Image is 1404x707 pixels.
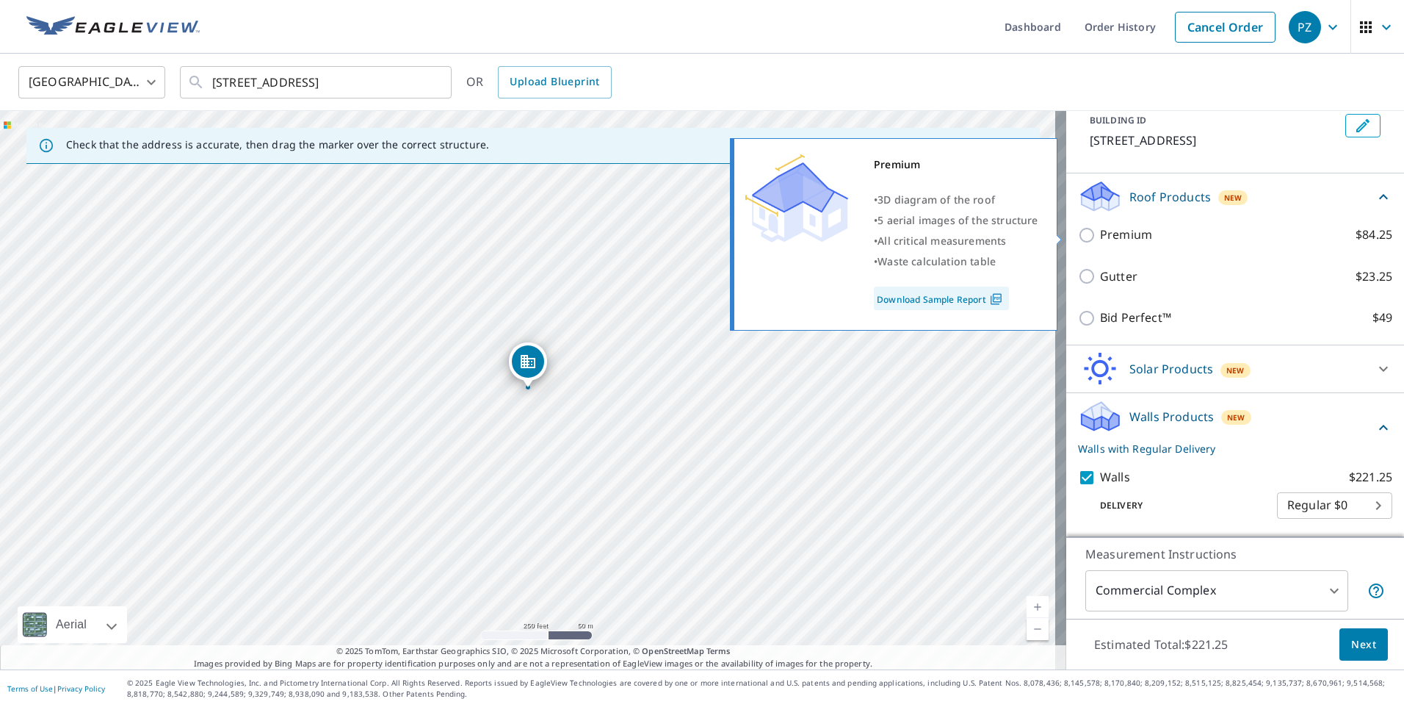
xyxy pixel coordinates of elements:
p: Measurement Instructions [1085,545,1385,563]
p: Walls [1100,468,1130,487]
div: [GEOGRAPHIC_DATA] [18,62,165,103]
div: Dropped pin, building 1, Commercial property, 213 Chelsea Rd Monticello, MN 55362 [509,342,547,388]
img: Pdf Icon [986,293,1006,306]
div: PZ [1289,11,1321,43]
p: $221.25 [1349,468,1392,487]
a: OpenStreetMap [642,645,703,656]
span: Upload Blueprint [510,73,599,91]
p: Premium [1100,226,1152,244]
p: Delivery [1078,499,1277,512]
p: Estimated Total: $221.25 [1082,628,1240,661]
span: All critical measurements [877,234,1006,248]
div: • [874,210,1038,231]
p: Walls Products [1129,408,1214,426]
p: [STREET_ADDRESS] [1090,132,1339,149]
div: Commercial Complex [1085,570,1348,611]
p: Check that the address is accurate, then drag the marker over the correct structure. [66,138,489,151]
span: New [1224,192,1242,204]
div: Solar ProductsNew [1078,351,1392,387]
p: Bid Perfect™ [1100,309,1171,327]
div: Walls ProductsNewWalls with Regular Delivery [1078,399,1392,456]
a: Terms [706,645,731,656]
p: $84.25 [1356,226,1392,244]
a: Upload Blueprint [498,66,611,98]
p: $23.25 [1356,268,1392,286]
a: Download Sample Report [874,287,1009,310]
span: 3D diagram of the roof [877,193,995,207]
p: BUILDING ID [1090,114,1146,126]
p: $49 [1372,309,1392,327]
div: • [874,190,1038,210]
a: Current Level 17, Zoom Out [1027,618,1049,640]
p: Walls with Regular Delivery [1078,441,1375,456]
span: New [1226,365,1245,376]
div: Aerial [18,606,127,643]
div: • [874,231,1038,251]
div: Roof ProductsNew [1078,179,1392,214]
button: Next [1339,628,1388,661]
p: Roof Products [1129,188,1211,206]
span: Each building may require a separate measurement report; if so, your account will be billed per r... [1367,582,1385,600]
span: © 2025 TomTom, Earthstar Geographics SIO, © 2025 Microsoft Corporation, © [336,645,731,658]
a: Terms of Use [7,683,53,694]
p: Solar Products [1129,360,1213,378]
a: Current Level 17, Zoom In [1027,596,1049,618]
img: EV Logo [26,16,200,38]
p: Gutter [1100,268,1137,286]
span: Next [1351,636,1376,654]
span: 5 aerial images of the structure [877,213,1038,227]
a: Privacy Policy [57,683,105,694]
input: Search by address or latitude-longitude [212,62,421,103]
span: Waste calculation table [877,254,996,268]
div: Aerial [51,606,91,643]
p: | [7,684,105,693]
p: © 2025 Eagle View Technologies, Inc. and Pictometry International Corp. All Rights Reserved. Repo... [127,678,1397,700]
div: OR [466,66,612,98]
div: Regular $0 [1277,485,1392,526]
button: Edit building 1 [1345,114,1381,137]
span: New [1227,412,1245,423]
div: • [874,251,1038,272]
a: Cancel Order [1175,12,1275,43]
img: Premium [745,154,848,243]
div: Premium [874,154,1038,175]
